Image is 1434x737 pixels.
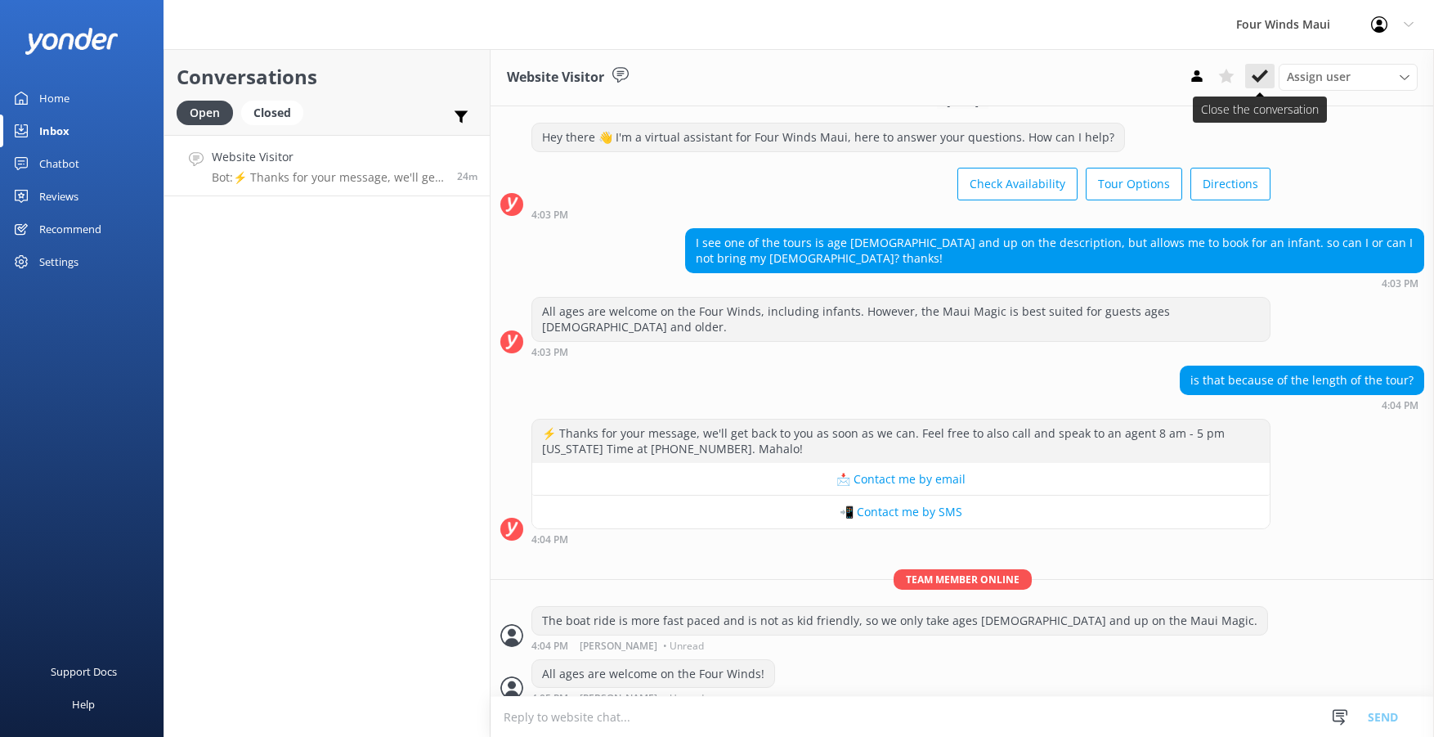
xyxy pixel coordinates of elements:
div: Aug 29 2025 04:04pm (UTC -10:00) Pacific/Honolulu [531,533,1270,545]
div: Inbox [39,115,69,147]
div: ⚡ Thanks for your message, we'll get back to you as soon as we can. Feel free to also call and sp... [532,420,1270,463]
div: Reviews [39,180,78,213]
span: [PERSON_NAME] [580,694,657,703]
div: Aug 29 2025 04:04pm (UTC -10:00) Pacific/Honolulu [531,640,1268,651]
button: 📲 Contact me by SMS [532,496,1270,528]
h3: Website Visitor [507,67,604,88]
div: Home [39,82,69,115]
div: Aug 29 2025 04:03pm (UTC -10:00) Pacific/Honolulu [685,277,1424,289]
div: Closed [241,101,303,125]
div: Open [177,101,233,125]
strong: 4:03 PM [1382,279,1418,289]
h2: Conversations [177,61,477,92]
strong: 4:05 PM [531,694,568,703]
strong: 4:03 PM [531,210,568,220]
a: Website VisitorBot:⚡ Thanks for your message, we'll get back to you as soon as we can. Feel free ... [164,135,490,196]
div: Help [72,688,95,721]
div: I see one of the tours is age [DEMOGRAPHIC_DATA] and up on the description, but allows me to book... [686,229,1423,272]
span: • Unread [663,694,704,703]
span: Aug 29 2025 04:04pm (UTC -10:00) Pacific/Honolulu [457,169,477,183]
strong: 4:04 PM [531,641,568,651]
div: Aug 29 2025 04:04pm (UTC -10:00) Pacific/Honolulu [1180,399,1424,411]
div: is that because of the length of the tour? [1181,366,1423,394]
button: Tour Options [1086,168,1182,200]
a: Closed [241,103,311,121]
p: Bot: ⚡ Thanks for your message, we'll get back to you as soon as we can. Feel free to also call a... [212,170,445,185]
div: Settings [39,245,78,278]
div: Assign User [1279,64,1418,90]
h4: Website Visitor [212,148,445,166]
strong: 4:03 PM [531,348,568,357]
button: Check Availability [957,168,1078,200]
button: Directions [1190,168,1270,200]
div: Aug 29 2025 04:03pm (UTC -10:00) Pacific/Honolulu [531,346,1270,357]
div: All ages are welcome on the Four Winds! [532,660,774,688]
strong: 4:04 PM [531,535,568,545]
div: Recommend [39,213,101,245]
span: [PERSON_NAME] [580,641,657,651]
span: • Unread [663,641,704,651]
span: Assign user [1287,68,1351,86]
a: Open [177,103,241,121]
img: yonder-white-logo.png [25,28,119,55]
div: Aug 29 2025 04:05pm (UTC -10:00) Pacific/Honolulu [531,692,775,703]
div: Hey there 👋 I'm a virtual assistant for Four Winds Maui, here to answer your questions. How can I... [532,124,1124,151]
span: Team member online [894,569,1032,590]
div: The boat ride is more fast paced and is not as kid friendly, so we only take ages [DEMOGRAPHIC_DA... [532,607,1267,635]
strong: 4:04 PM [1382,401,1418,411]
div: Aug 29 2025 04:03pm (UTC -10:00) Pacific/Honolulu [531,209,1270,220]
div: Chatbot [39,147,79,180]
div: Support Docs [51,655,117,688]
button: 📩 Contact me by email [532,463,1270,496]
div: All ages are welcome on the Four Winds, including infants. However, the Maui Magic is best suited... [532,298,1270,341]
